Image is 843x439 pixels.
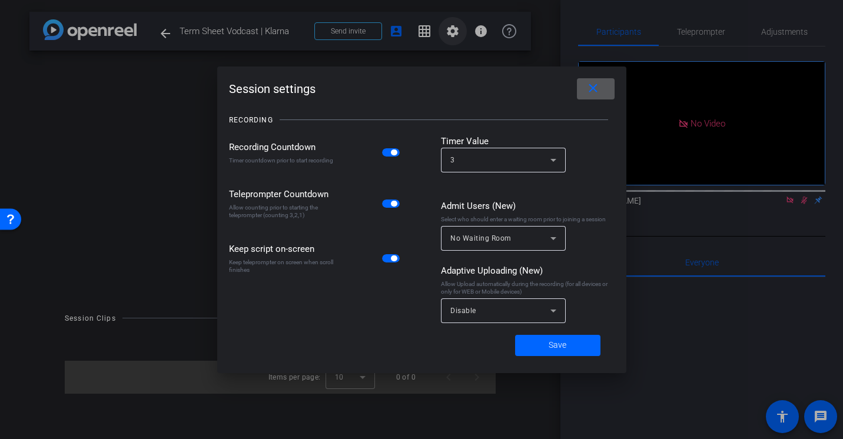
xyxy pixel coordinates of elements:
[229,78,615,99] div: Session settings
[441,199,615,212] div: Admit Users (New)
[450,156,455,164] span: 3
[515,335,600,356] button: Save
[586,81,600,96] mat-icon: close
[441,264,615,277] div: Adaptive Uploading (New)
[229,105,615,135] openreel-title-line: RECORDING
[441,215,615,223] div: Select who should enter a waiting room prior to joining a session
[441,135,615,148] div: Timer Value
[450,307,476,315] span: Disable
[229,258,338,274] div: Keep teleprompter on screen when scroll finishes
[229,242,338,255] div: Keep script on-screen
[450,234,512,242] span: No Waiting Room
[229,141,338,154] div: Recording Countdown
[441,280,615,295] div: Allow Upload automatically during the recording (for all devices or only for WEB or Mobile devices)
[229,157,338,164] div: Timer countdown prior to start recording
[229,188,338,201] div: Teleprompter Countdown
[229,114,273,126] div: RECORDING
[229,204,338,219] div: Allow counting prior to starting the teleprompter (counting 3,2,1)
[549,339,566,351] span: Save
